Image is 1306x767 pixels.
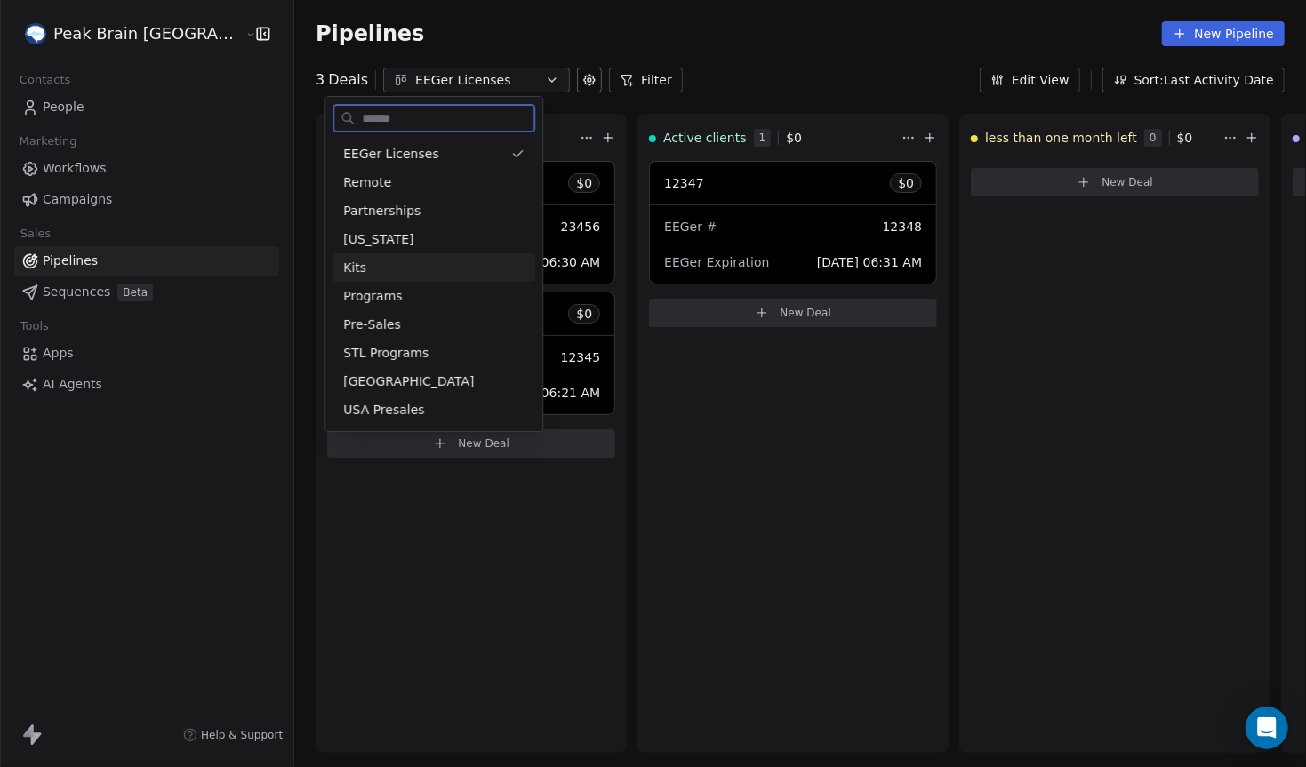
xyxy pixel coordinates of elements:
[333,140,535,424] div: Suggestions
[343,259,366,277] span: Kits
[343,230,413,249] span: [US_STATE]
[343,316,401,334] span: Pre-Sales
[343,173,391,192] span: Remote
[343,401,424,419] span: USA Presales
[343,344,429,363] span: STL Programs
[343,372,474,391] span: [GEOGRAPHIC_DATA]
[343,287,402,306] span: Programs
[343,145,438,164] span: EEGer Licenses
[343,202,421,220] span: Partnerships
